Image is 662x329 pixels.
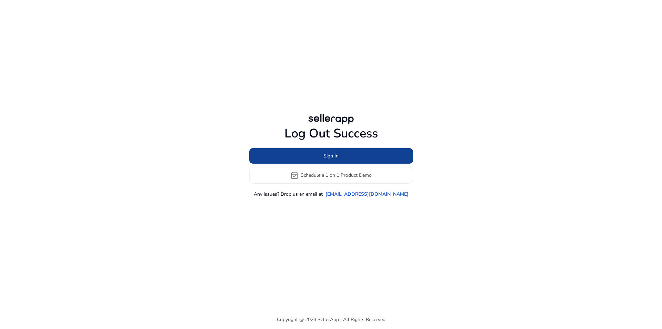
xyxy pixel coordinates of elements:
span: Sign In [323,152,339,160]
h1: Log Out Success [249,126,413,141]
a: [EMAIL_ADDRESS][DOMAIN_NAME] [325,191,409,198]
span: event_available [290,171,299,179]
p: Any issues? Drop us an email at [254,191,323,198]
button: event_availableSchedule a 1 on 1 Product Demo [249,167,413,184]
button: Sign In [249,148,413,164]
